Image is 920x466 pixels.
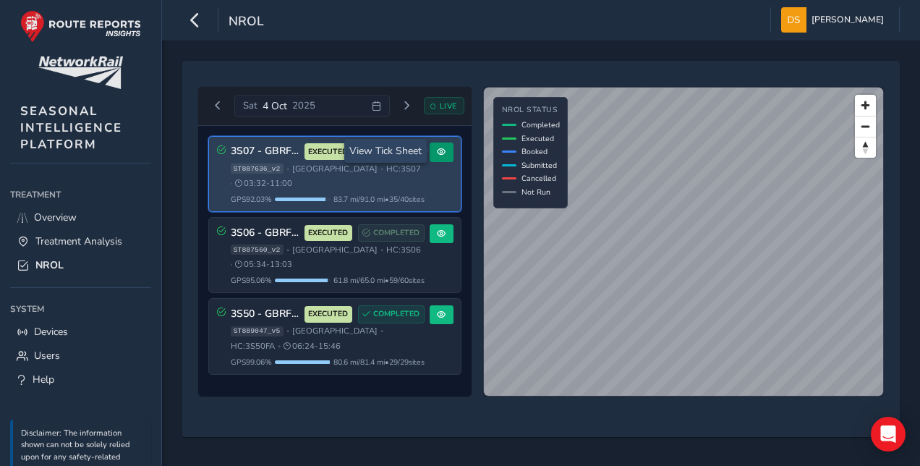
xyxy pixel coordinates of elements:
[386,245,421,255] span: HC: 3S06
[231,326,284,336] span: ST889047_v5
[380,165,383,173] span: •
[231,308,299,321] h3: 3S50 - GBRF [GEOGRAPHIC_DATA]
[521,146,548,157] span: Booked
[10,229,151,253] a: Treatment Analysis
[33,373,54,386] span: Help
[871,417,906,452] div: Open Intercom Messenger
[484,88,884,397] canvas: Map
[286,246,289,254] span: •
[38,56,123,89] img: customer logo
[292,164,378,174] span: [GEOGRAPHIC_DATA]
[286,327,289,335] span: •
[292,326,378,336] span: [GEOGRAPHIC_DATA]
[231,145,299,158] h3: 3S07 - GBRF Merseyrail - AM Northern
[308,227,348,239] span: EXECUTED
[10,184,151,206] div: Treatment
[292,245,378,255] span: [GEOGRAPHIC_DATA]
[308,146,348,158] span: EXECUTED
[278,342,281,350] span: •
[34,349,60,363] span: Users
[286,165,289,173] span: •
[10,298,151,320] div: System
[229,12,264,33] span: NROL
[308,308,348,320] span: EXECUTED
[521,187,550,198] span: Not Run
[231,275,272,286] span: GPS 95.06 %
[235,178,292,189] span: 03:32 - 11:00
[855,116,876,137] button: Zoom out
[855,137,876,158] button: Reset bearing to north
[231,357,272,368] span: GPS 99.06 %
[10,368,151,391] a: Help
[333,275,425,286] span: 61.8 mi / 65.0 mi • 59 / 60 sites
[380,327,383,335] span: •
[20,103,122,153] span: SEASONAL INTELLIGENCE PLATFORM
[521,173,556,184] span: Cancelled
[231,245,284,255] span: ST887560_v2
[521,119,560,130] span: Completed
[231,164,284,174] span: ST887636_v2
[386,164,421,174] span: HC: 3S07
[34,325,68,339] span: Devices
[333,357,425,368] span: 80.6 mi / 81.4 mi • 29 / 29 sites
[229,179,232,187] span: •
[235,259,292,270] span: 05:34 - 13:03
[292,99,315,112] span: 2025
[521,160,557,171] span: Submitted
[231,341,275,352] span: HC: 3S50FA
[380,246,383,254] span: •
[34,211,77,224] span: Overview
[333,194,425,205] span: 83.7 mi / 91.0 mi • 35 / 40 sites
[440,101,457,111] span: LIVE
[781,7,806,33] img: diamond-layout
[502,106,560,115] h4: NROL Status
[373,227,419,239] span: COMPLETED
[35,234,122,248] span: Treatment Analysis
[263,99,287,113] span: 4 Oct
[373,146,419,158] span: COMPLETED
[231,194,272,205] span: GPS 92.03 %
[229,260,232,268] span: •
[10,253,151,277] a: NROL
[35,258,64,272] span: NROL
[10,344,151,368] a: Users
[231,227,299,240] h3: 3S06 - GBRF Merseyrail - AM Wirral
[521,133,554,144] span: Executed
[284,341,341,352] span: 06:24 - 15:46
[781,7,889,33] button: [PERSON_NAME]
[243,99,257,112] span: Sat
[812,7,884,33] span: [PERSON_NAME]
[206,97,230,115] button: Previous day
[20,10,141,43] img: rr logo
[855,95,876,116] button: Zoom in
[373,308,419,320] span: COMPLETED
[10,320,151,344] a: Devices
[10,206,151,229] a: Overview
[395,97,419,115] button: Next day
